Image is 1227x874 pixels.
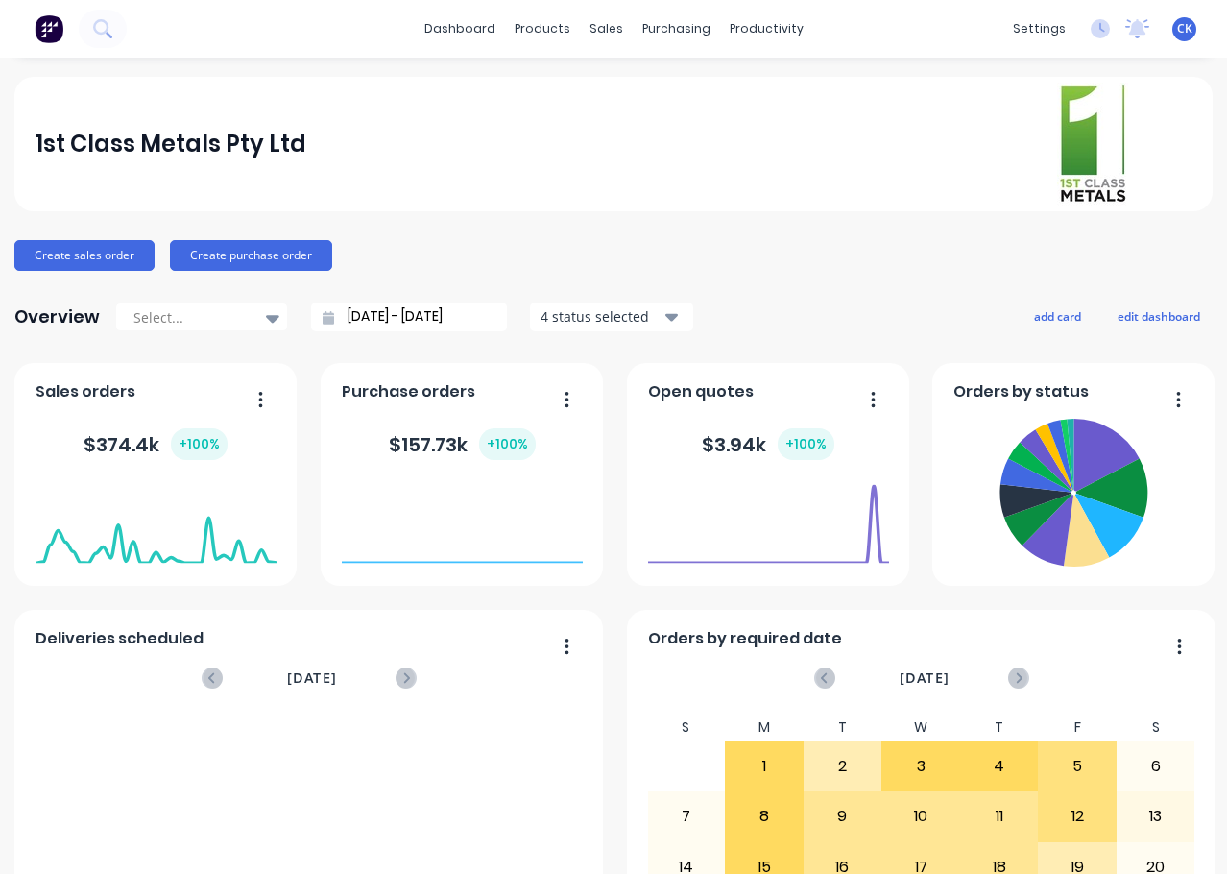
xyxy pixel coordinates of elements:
div: 4 [961,742,1038,790]
button: Create sales order [14,240,155,271]
a: dashboard [415,14,505,43]
div: 10 [882,792,959,840]
div: productivity [720,14,813,43]
span: Orders by status [953,380,1089,403]
div: Overview [14,298,100,336]
div: $ 157.73k [389,428,536,460]
span: Open quotes [648,380,754,403]
div: S [647,714,726,741]
div: W [881,714,960,741]
div: 13 [1118,792,1194,840]
div: S [1117,714,1195,741]
img: Factory [35,14,63,43]
div: 1st Class Metals Pty Ltd [36,125,306,163]
div: + 100 % [479,428,536,460]
img: 1st Class Metals Pty Ltd [1057,83,1128,206]
div: M [725,714,804,741]
div: 4 status selected [541,306,662,327]
span: [DATE] [900,668,950,689]
span: CK [1177,20,1192,37]
div: $ 374.4k [84,428,228,460]
div: F [1038,714,1117,741]
div: 1 [726,742,803,790]
div: products [505,14,580,43]
div: settings [1003,14,1075,43]
div: 12 [1039,792,1116,840]
button: Create purchase order [170,240,332,271]
span: Sales orders [36,380,135,403]
div: 9 [805,792,881,840]
div: T [804,714,882,741]
div: 11 [961,792,1038,840]
button: edit dashboard [1105,303,1213,328]
div: sales [580,14,633,43]
div: 5 [1039,742,1116,790]
div: + 100 % [171,428,228,460]
div: purchasing [633,14,720,43]
span: [DATE] [287,668,337,689]
div: 6 [1118,742,1194,790]
div: 8 [726,792,803,840]
div: $ 3.94k [702,428,834,460]
div: 3 [882,742,959,790]
button: 4 status selected [530,303,693,331]
span: Purchase orders [342,380,475,403]
div: T [960,714,1039,741]
div: + 100 % [778,428,834,460]
button: add card [1022,303,1094,328]
div: 2 [805,742,881,790]
div: 7 [648,792,725,840]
